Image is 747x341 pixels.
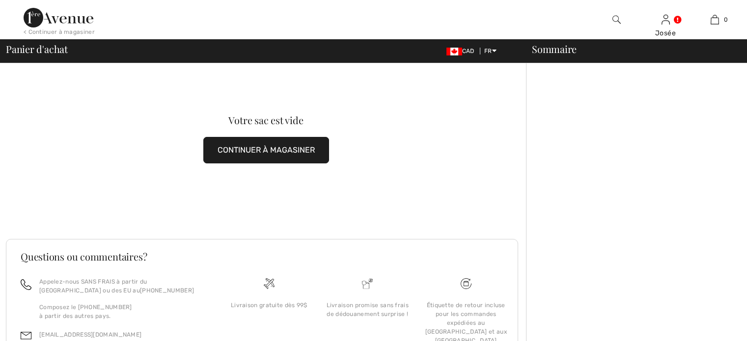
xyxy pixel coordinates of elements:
p: Composez le [PHONE_NUMBER] à partir des autres pays. [39,303,208,320]
img: email [21,330,31,341]
span: Panier d'achat [6,44,68,54]
div: Livraison promise sans frais de dédouanement surprise ! [326,301,409,318]
h3: Questions ou commentaires? [21,252,503,262]
img: 1ère Avenue [24,8,93,27]
div: Josée [641,28,690,38]
img: Livraison promise sans frais de dédouanement surprise&nbsp;! [362,278,373,289]
a: [EMAIL_ADDRESS][DOMAIN_NAME] [39,331,141,338]
span: CAD [446,48,478,54]
div: Livraison gratuite dès 99$ [228,301,310,310]
button: CONTINUER À MAGASINER [203,137,329,163]
img: Canadian Dollar [446,48,462,55]
span: FR [484,48,497,54]
img: Mon panier [711,14,719,26]
img: call [21,279,31,290]
img: Livraison gratuite dès 99$ [264,278,275,289]
a: 0 [691,14,739,26]
p: Appelez-nous SANS FRAIS à partir du [GEOGRAPHIC_DATA] ou des EU au [39,277,208,295]
span: 0 [724,15,728,24]
a: Se connecter [662,15,670,24]
img: Livraison gratuite dès 99$ [461,278,471,289]
div: Votre sac est vide [32,115,500,125]
div: Sommaire [520,44,741,54]
img: recherche [612,14,621,26]
a: [PHONE_NUMBER] [140,287,194,294]
img: Mes infos [662,14,670,26]
div: < Continuer à magasiner [24,27,95,36]
iframe: Ouvre un widget dans lequel vous pouvez chatter avec l’un de nos agents [685,312,737,336]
